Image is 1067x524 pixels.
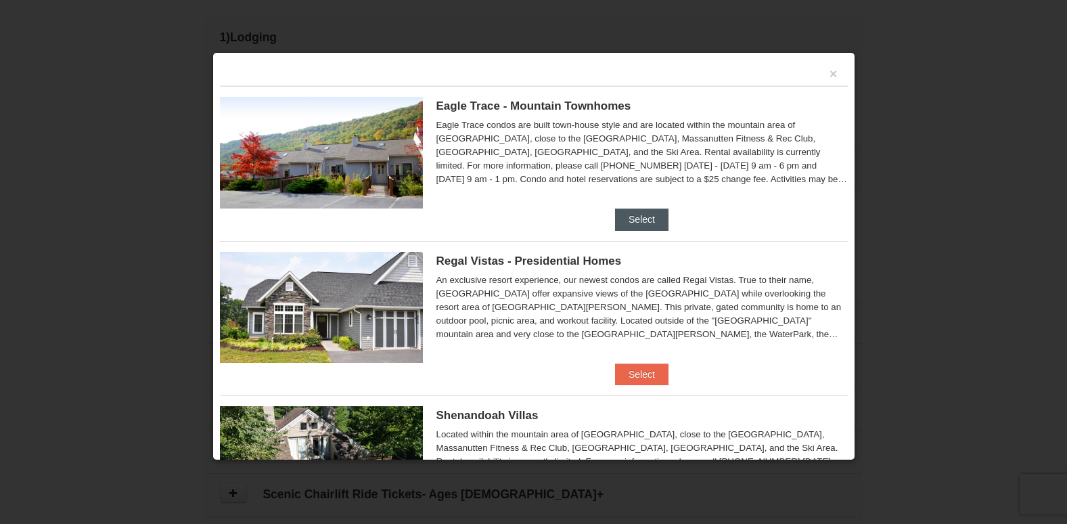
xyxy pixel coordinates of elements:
button: Select [615,364,668,385]
img: 19218991-1-902409a9.jpg [220,252,423,363]
span: Regal Vistas - Presidential Homes [436,255,622,267]
div: An exclusive resort experience, our newest condos are called Regal Vistas. True to their name, [G... [436,274,848,341]
button: × [830,67,838,81]
span: Eagle Trace - Mountain Townhomes [436,100,631,112]
div: Eagle Trace condos are built town-house style and are located within the mountain area of [GEOGRA... [436,118,848,186]
div: Located within the mountain area of [GEOGRAPHIC_DATA], close to the [GEOGRAPHIC_DATA], Massanutte... [436,428,848,496]
span: Shenandoah Villas [436,409,539,422]
img: 19219019-2-e70bf45f.jpg [220,406,423,517]
img: 19218983-1-9b289e55.jpg [220,97,423,208]
button: Select [615,209,668,230]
